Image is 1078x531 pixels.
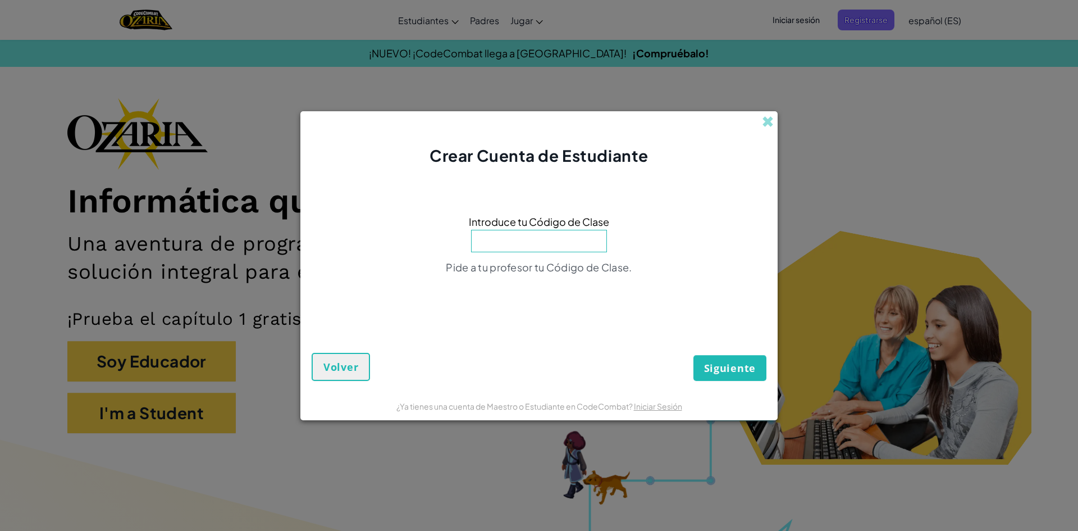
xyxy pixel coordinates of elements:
[396,401,634,411] span: ¿Ya tienes una cuenta de Maestro o Estudiante en CodeCombat?
[323,360,358,374] span: Volver
[693,355,766,381] button: Siguiente
[446,261,632,274] span: Pide a tu profesor tu Código de Clase.
[312,353,370,381] button: Volver
[469,214,609,230] span: Introduce tu Código de Clase
[430,146,648,165] span: Crear Cuenta de Estudiante
[704,361,756,375] span: Siguiente
[634,401,682,411] a: Iniciar Sesión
